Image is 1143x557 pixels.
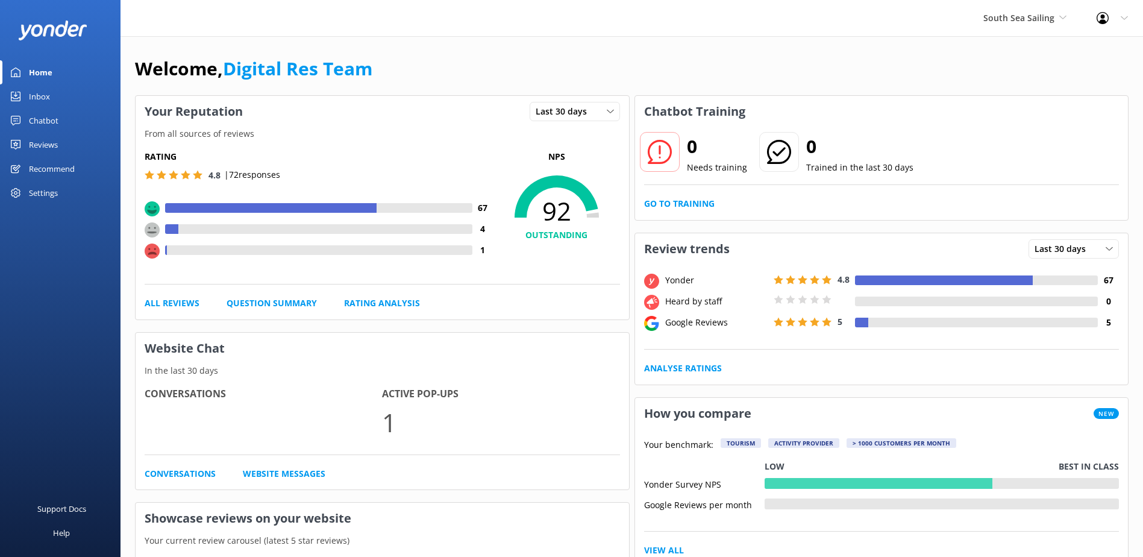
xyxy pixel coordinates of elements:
[644,478,765,489] div: Yonder Survey NPS
[493,150,620,163] p: NPS
[721,438,761,448] div: Tourism
[136,503,629,534] h3: Showcase reviews on your website
[29,60,52,84] div: Home
[644,197,715,210] a: Go to Training
[806,132,913,161] h2: 0
[765,460,784,473] p: Low
[243,467,325,480] a: Website Messages
[847,438,956,448] div: > 1000 customers per month
[644,362,722,375] a: Analyse Ratings
[1035,242,1093,256] span: Last 30 days
[382,386,619,402] h4: Active Pop-ups
[208,169,221,181] span: 4.8
[472,201,493,215] h4: 67
[1094,408,1119,419] span: New
[493,228,620,242] h4: OUTSTANDING
[1059,460,1119,473] p: Best in class
[983,12,1054,24] span: South Sea Sailing
[472,222,493,236] h4: 4
[18,20,87,40] img: yonder-white-logo.png
[136,96,252,127] h3: Your Reputation
[29,157,75,181] div: Recommend
[382,402,619,442] p: 1
[1098,316,1119,329] h4: 5
[29,181,58,205] div: Settings
[644,438,713,453] p: Your benchmark:
[37,497,86,521] div: Support Docs
[635,96,754,127] h3: Chatbot Training
[145,150,493,163] h5: Rating
[635,398,760,429] h3: How you compare
[536,105,594,118] span: Last 30 days
[344,297,420,310] a: Rating Analysis
[635,233,739,265] h3: Review trends
[227,297,317,310] a: Question Summary
[135,54,372,83] h1: Welcome,
[1098,295,1119,308] h4: 0
[662,295,771,308] div: Heard by staff
[472,244,493,257] h4: 1
[145,386,382,402] h4: Conversations
[687,132,747,161] h2: 0
[838,316,842,327] span: 5
[493,196,620,226] span: 92
[136,333,629,364] h3: Website Chat
[838,274,850,285] span: 4.8
[806,161,913,174] p: Trained in the last 30 days
[136,534,629,547] p: Your current review carousel (latest 5 star reviews)
[644,544,684,557] a: View All
[223,56,372,81] a: Digital Res Team
[687,161,747,174] p: Needs training
[644,499,765,509] div: Google Reviews per month
[136,127,629,140] p: From all sources of reviews
[145,467,216,480] a: Conversations
[224,168,280,181] p: | 72 responses
[662,316,771,329] div: Google Reviews
[29,133,58,157] div: Reviews
[53,521,70,545] div: Help
[145,297,199,310] a: All Reviews
[768,438,839,448] div: Activity Provider
[136,364,629,377] p: In the last 30 days
[29,109,58,133] div: Chatbot
[662,274,771,287] div: Yonder
[29,84,50,109] div: Inbox
[1098,274,1119,287] h4: 67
